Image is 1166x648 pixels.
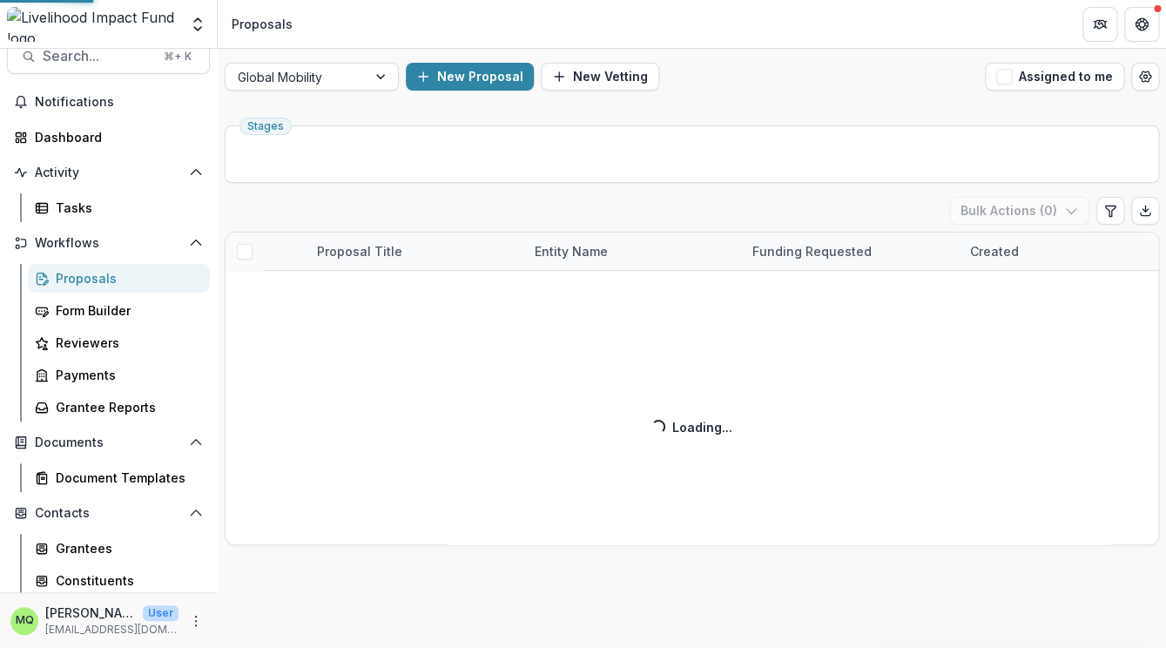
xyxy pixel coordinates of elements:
[7,499,210,527] button: Open Contacts
[185,7,210,42] button: Open entity switcher
[985,63,1124,91] button: Assigned to me
[247,120,284,132] span: Stages
[28,296,210,325] a: Form Builder
[28,193,210,222] a: Tasks
[28,264,210,293] a: Proposals
[7,159,210,186] button: Open Activity
[35,506,182,521] span: Contacts
[7,39,210,74] button: Search...
[1124,7,1159,42] button: Get Help
[541,63,659,91] button: New Vetting
[56,269,196,287] div: Proposals
[16,615,34,626] div: Maica Quitain
[225,11,300,37] nav: breadcrumb
[45,604,136,622] p: [PERSON_NAME]
[35,165,182,180] span: Activity
[35,95,203,110] span: Notifications
[56,398,196,416] div: Grantee Reports
[35,128,196,146] div: Dashboard
[185,611,206,631] button: More
[45,622,179,638] p: [EMAIL_ADDRESS][DOMAIN_NAME]
[28,463,210,492] a: Document Templates
[7,88,210,116] button: Notifications
[56,366,196,384] div: Payments
[56,539,196,557] div: Grantees
[28,328,210,357] a: Reviewers
[406,63,534,91] button: New Proposal
[56,469,196,487] div: Document Templates
[56,301,196,320] div: Form Builder
[56,334,196,352] div: Reviewers
[7,229,210,257] button: Open Workflows
[232,15,293,33] div: Proposals
[35,236,182,251] span: Workflows
[28,566,210,595] a: Constituents
[160,47,195,66] div: ⌘ + K
[56,571,196,590] div: Constituents
[56,199,196,217] div: Tasks
[7,7,179,42] img: Livelihood Impact Fund logo
[143,605,179,621] p: User
[28,534,210,563] a: Grantees
[28,361,210,389] a: Payments
[7,429,210,456] button: Open Documents
[43,48,153,64] span: Search...
[1082,7,1117,42] button: Partners
[1131,63,1159,91] button: Open table manager
[35,435,182,450] span: Documents
[28,393,210,422] a: Grantee Reports
[7,123,210,152] a: Dashboard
